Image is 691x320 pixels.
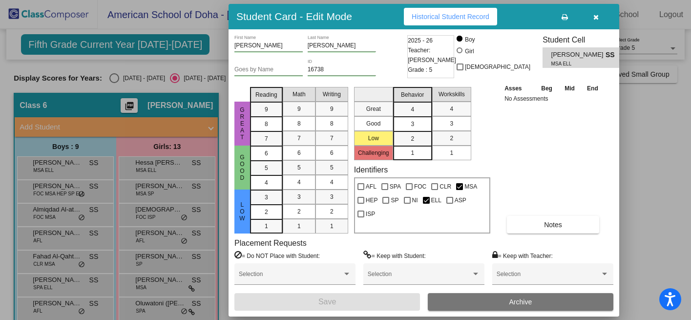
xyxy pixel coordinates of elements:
span: 1 [297,222,301,231]
h3: Student Cell [543,35,628,44]
span: 9 [330,105,334,113]
span: 6 [265,149,268,158]
span: 3 [330,192,334,201]
span: 1 [450,149,453,157]
span: 6 [297,149,301,157]
span: Teacher: [PERSON_NAME] [408,45,456,65]
span: 2 [330,207,334,216]
input: Enter ID [308,66,376,73]
div: Boy [464,35,475,44]
label: Placement Requests [234,238,307,248]
span: Great [238,107,247,141]
button: Archive [428,293,613,311]
span: 8 [297,119,301,128]
span: 1 [330,222,334,231]
span: Archive [509,298,532,306]
button: Save [234,293,420,311]
span: 8 [265,120,268,128]
button: Notes [507,216,599,234]
span: 7 [330,134,334,143]
span: 8 [330,119,334,128]
span: 2 [265,208,268,216]
span: 6 [330,149,334,157]
span: 7 [297,134,301,143]
span: Good [238,154,247,181]
span: 2 [297,207,301,216]
label: = Do NOT Place with Student: [234,251,320,260]
span: FOC [414,181,426,192]
span: 2 [411,134,414,143]
span: HEP [366,194,378,206]
button: Historical Student Record [404,8,497,25]
span: [DEMOGRAPHIC_DATA] [465,61,530,73]
span: 9 [297,105,301,113]
span: 9 [265,105,268,114]
th: Asses [502,83,535,94]
span: AFL [366,181,377,192]
span: ISP [366,208,375,220]
span: Historical Student Record [412,13,489,21]
span: 3 [265,193,268,202]
th: End [581,83,604,94]
span: CLR [440,181,451,192]
span: 3 [450,119,453,128]
div: Girl [464,47,474,56]
span: 1 [265,222,268,231]
span: 4 [450,105,453,113]
input: goes by name [234,66,303,73]
label: = Keep with Teacher: [492,251,553,260]
span: Math [293,90,306,99]
span: 5 [265,164,268,172]
span: MSA [464,181,477,192]
span: 1 [411,149,414,157]
span: Workskills [439,90,465,99]
span: 2025 - 26 [408,36,433,45]
span: 7 [265,134,268,143]
span: 4 [411,105,414,114]
span: Save [318,298,336,306]
span: Notes [544,221,562,229]
label: Identifiers [354,165,388,174]
span: MSA ELL [551,60,599,67]
span: 5 [297,163,301,172]
span: Grade : 5 [408,65,432,75]
span: Writing [323,90,341,99]
span: NI [412,194,418,206]
span: SP [391,194,398,206]
span: [PERSON_NAME] [551,50,606,60]
span: ELL [431,194,441,206]
span: 4 [330,178,334,187]
h3: Student Card - Edit Mode [236,10,352,22]
span: 5 [330,163,334,172]
span: ASP [455,194,466,206]
td: No Assessments [502,94,605,104]
span: Behavior [401,90,424,99]
span: 4 [265,178,268,187]
span: 3 [297,192,301,201]
span: SPA [390,181,401,192]
span: 4 [297,178,301,187]
span: SS [606,50,619,60]
th: Beg [535,83,558,94]
span: Reading [255,90,277,99]
span: 2 [450,134,453,143]
span: 3 [411,120,414,128]
span: Low [238,201,247,222]
label: = Keep with Student: [363,251,426,260]
th: Mid [559,83,581,94]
